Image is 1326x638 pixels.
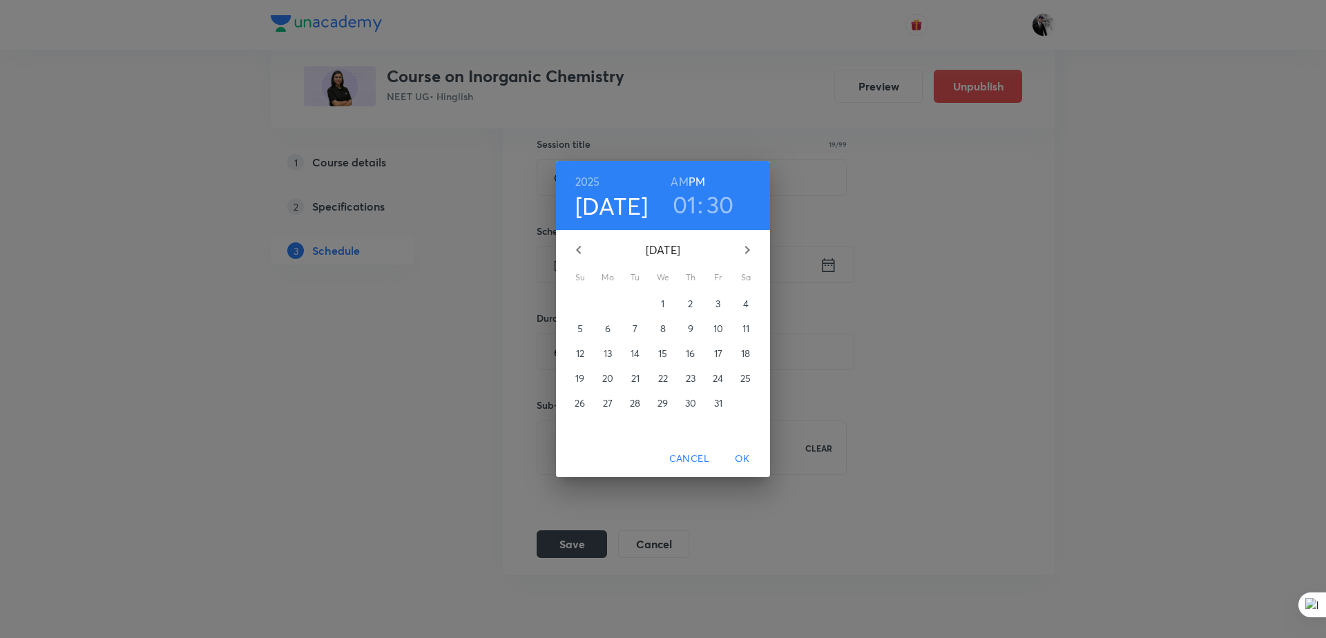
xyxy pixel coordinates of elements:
span: Mo [595,271,620,284]
button: 18 [733,341,758,366]
button: 01 [673,190,697,219]
p: 5 [577,322,583,336]
p: 25 [740,371,751,385]
span: Cancel [669,450,709,467]
p: 15 [658,347,667,360]
button: 3 [706,291,731,316]
button: 22 [651,366,675,391]
button: 20 [595,366,620,391]
button: [DATE] [575,191,648,220]
button: 28 [623,391,648,416]
button: 19 [568,366,593,391]
p: 3 [715,297,720,311]
span: Fr [706,271,731,284]
button: 29 [651,391,675,416]
p: 27 [603,396,613,410]
p: 8 [660,322,666,336]
p: 29 [657,396,668,410]
button: 6 [595,316,620,341]
p: 4 [743,297,749,311]
button: 8 [651,316,675,341]
p: [DATE] [595,242,731,258]
button: 11 [733,316,758,341]
span: Tu [623,271,648,284]
button: 24 [706,366,731,391]
button: 10 [706,316,731,341]
p: 24 [713,371,723,385]
button: 14 [623,341,648,366]
button: 2 [678,291,703,316]
button: 30 [678,391,703,416]
p: 28 [630,396,640,410]
p: 23 [686,371,695,385]
button: 21 [623,366,648,391]
button: 23 [678,366,703,391]
p: 1 [661,297,664,311]
p: 31 [714,396,722,410]
span: Su [568,271,593,284]
span: Sa [733,271,758,284]
button: 9 [678,316,703,341]
p: 22 [658,371,668,385]
p: 17 [714,347,722,360]
button: 26 [568,391,593,416]
button: 31 [706,391,731,416]
p: 6 [605,322,611,336]
p: 11 [742,322,749,336]
button: Cancel [664,446,715,472]
p: 9 [688,322,693,336]
p: 10 [713,322,723,336]
button: 1 [651,291,675,316]
button: AM [671,172,688,191]
p: 14 [631,347,640,360]
button: 27 [595,391,620,416]
button: 4 [733,291,758,316]
button: 15 [651,341,675,366]
button: 5 [568,316,593,341]
span: Th [678,271,703,284]
span: We [651,271,675,284]
p: 20 [602,371,613,385]
button: 16 [678,341,703,366]
p: 12 [576,347,584,360]
p: 30 [685,396,696,410]
p: 13 [604,347,612,360]
button: OK [720,446,765,472]
p: 26 [575,396,585,410]
button: 25 [733,366,758,391]
button: 30 [707,190,734,219]
button: 13 [595,341,620,366]
button: 7 [623,316,648,341]
button: 2025 [575,172,600,191]
p: 16 [686,347,695,360]
p: 21 [631,371,640,385]
span: OK [726,450,759,467]
button: 17 [706,341,731,366]
p: 18 [741,347,750,360]
p: 2 [688,297,693,311]
p: 19 [575,371,584,385]
button: 12 [568,341,593,366]
button: PM [689,172,705,191]
h3: : [698,190,703,219]
p: 7 [633,322,637,336]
